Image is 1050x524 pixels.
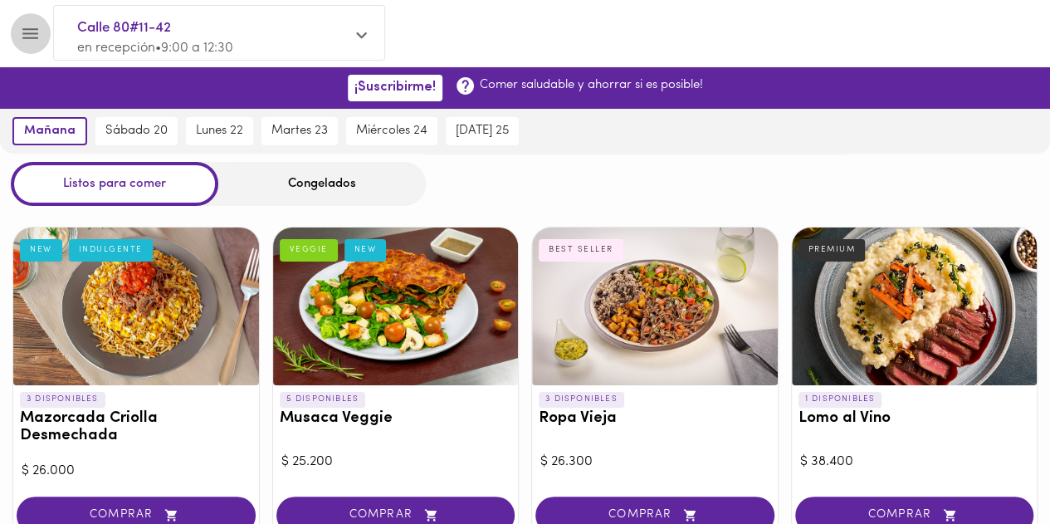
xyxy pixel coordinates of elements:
[354,80,436,95] span: ¡Suscribirme!
[13,228,259,385] div: Mazorcada Criolla Desmechada
[24,124,76,139] span: mañana
[95,117,178,145] button: sábado 20
[20,239,62,261] div: NEW
[539,239,623,261] div: BEST SELLER
[10,13,51,54] button: Menu
[11,162,218,206] div: Listos para comer
[480,76,703,94] p: Comer saludable y ahorrar si es posible!
[77,17,344,39] span: Calle 80#11-42
[261,117,338,145] button: martes 23
[280,239,338,261] div: VEGGIE
[356,124,427,139] span: miércoles 24
[281,453,510,472] div: $ 25.200
[798,392,882,407] p: 1 DISPONIBLES
[273,228,519,385] div: Musaca Veggie
[12,117,87,145] button: mañana
[297,508,495,522] span: COMPRAR
[539,410,771,428] h3: Ropa Vieja
[798,410,1031,428] h3: Lomo al Vino
[280,392,366,407] p: 5 DISPONIBLES
[954,428,1033,507] iframe: Messagebird Livechat Widget
[271,124,328,139] span: martes 23
[348,75,442,100] button: ¡Suscribirme!
[20,410,252,445] h3: Mazorcada Criolla Desmechada
[346,117,437,145] button: miércoles 24
[792,228,1038,385] div: Lomo al Vino
[344,239,387,261] div: NEW
[196,124,243,139] span: lunes 22
[532,228,778,385] div: Ropa Vieja
[800,453,1029,472] div: $ 38.400
[186,117,253,145] button: lunes 22
[37,508,235,522] span: COMPRAR
[77,42,233,55] span: en recepción • 9:00 a 12:30
[218,162,426,206] div: Congelados
[816,508,1013,522] span: COMPRAR
[446,117,519,145] button: [DATE] 25
[539,392,624,407] p: 3 DISPONIBLES
[540,453,769,472] div: $ 26.300
[20,392,105,407] p: 3 DISPONIBLES
[798,239,866,261] div: PREMIUM
[105,124,168,139] span: sábado 20
[556,508,754,522] span: COMPRAR
[22,462,251,481] div: $ 26.000
[69,239,153,261] div: INDULGENTE
[456,124,509,139] span: [DATE] 25
[280,410,512,428] h3: Musaca Veggie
